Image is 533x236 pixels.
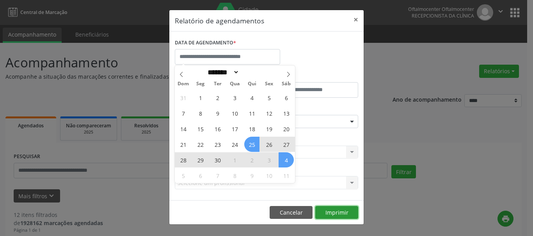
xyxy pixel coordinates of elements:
[261,152,277,167] span: Outubro 3, 2025
[193,106,208,121] span: Setembro 8, 2025
[268,70,358,82] label: ATÉ
[261,168,277,183] span: Outubro 10, 2025
[261,106,277,121] span: Setembro 12, 2025
[227,137,242,152] span: Setembro 24, 2025
[239,68,265,76] input: Year
[244,137,259,152] span: Setembro 25, 2025
[193,121,208,136] span: Setembro 15, 2025
[261,90,277,105] span: Setembro 5, 2025
[227,152,242,167] span: Outubro 1, 2025
[176,106,191,121] span: Setembro 7, 2025
[244,90,259,105] span: Setembro 4, 2025
[244,121,259,136] span: Setembro 18, 2025
[227,106,242,121] span: Setembro 10, 2025
[193,168,208,183] span: Outubro 6, 2025
[175,81,192,86] span: Dom
[261,121,277,136] span: Setembro 19, 2025
[176,121,191,136] span: Setembro 14, 2025
[227,121,242,136] span: Setembro 17, 2025
[279,152,294,167] span: Outubro 4, 2025
[226,81,243,86] span: Qua
[244,168,259,183] span: Outubro 9, 2025
[210,137,225,152] span: Setembro 23, 2025
[193,90,208,105] span: Setembro 1, 2025
[210,106,225,121] span: Setembro 9, 2025
[176,137,191,152] span: Setembro 21, 2025
[279,106,294,121] span: Setembro 13, 2025
[210,90,225,105] span: Setembro 2, 2025
[210,152,225,167] span: Setembro 30, 2025
[279,168,294,183] span: Outubro 11, 2025
[279,90,294,105] span: Setembro 6, 2025
[193,152,208,167] span: Setembro 29, 2025
[176,90,191,105] span: Agosto 31, 2025
[205,68,239,76] select: Month
[176,168,191,183] span: Outubro 5, 2025
[176,152,191,167] span: Setembro 28, 2025
[244,152,259,167] span: Outubro 2, 2025
[261,81,278,86] span: Sex
[270,206,313,219] button: Cancelar
[175,16,264,26] h5: Relatório de agendamentos
[209,81,226,86] span: Ter
[227,168,242,183] span: Outubro 8, 2025
[243,81,261,86] span: Qui
[192,81,209,86] span: Seg
[210,121,225,136] span: Setembro 16, 2025
[348,10,364,29] button: Close
[315,206,358,219] button: Imprimir
[227,90,242,105] span: Setembro 3, 2025
[210,168,225,183] span: Outubro 7, 2025
[175,37,236,49] label: DATA DE AGENDAMENTO
[278,81,295,86] span: Sáb
[193,137,208,152] span: Setembro 22, 2025
[244,106,259,121] span: Setembro 11, 2025
[261,137,277,152] span: Setembro 26, 2025
[279,137,294,152] span: Setembro 27, 2025
[279,121,294,136] span: Setembro 20, 2025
